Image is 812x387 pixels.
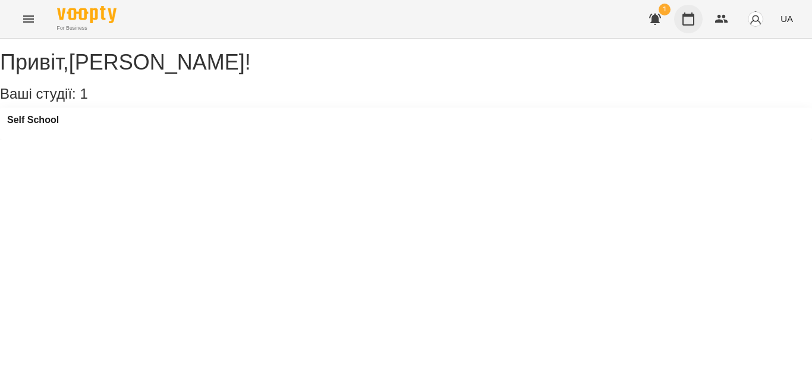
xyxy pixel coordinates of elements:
[14,5,43,33] button: Menu
[747,11,764,27] img: avatar_s.png
[659,4,671,15] span: 1
[780,12,793,25] span: UA
[57,6,117,23] img: Voopty Logo
[7,115,59,125] a: Self School
[776,8,798,30] button: UA
[57,24,117,32] span: For Business
[80,86,87,102] span: 1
